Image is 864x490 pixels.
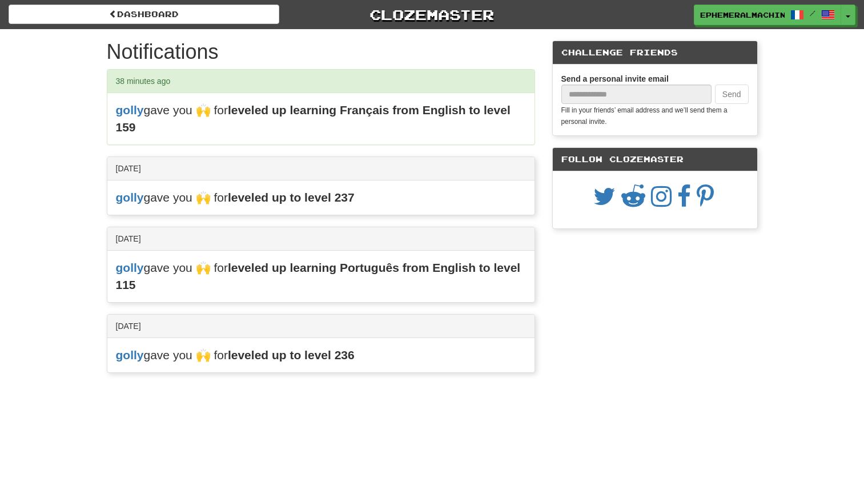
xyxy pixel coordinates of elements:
div: [DATE] [107,227,535,251]
a: golly [116,261,144,274]
a: golly [116,103,144,117]
a: Ephemeralmachines / [694,5,841,25]
div: [DATE] [107,315,535,338]
div: gave you 🙌 for [107,338,535,372]
strong: leveled up learning Português from English to level 115 [116,261,521,291]
strong: leveled up to level 236 [228,348,355,362]
div: Challenge Friends [553,41,757,65]
strong: leveled up learning Français from English to level 159 [116,103,511,134]
h1: Notifications [107,41,535,63]
button: Send [715,85,749,104]
a: Dashboard [9,5,279,24]
div: [DATE] [107,157,535,180]
small: Fill in your friends’ email address and we’ll send them a personal invite. [561,106,728,126]
strong: leveled up to level 237 [228,191,355,204]
a: golly [116,191,144,204]
div: gave you 🙌 for [107,251,535,302]
div: gave you 🙌 for [107,93,535,144]
a: Clozemaster [296,5,567,25]
div: 38 minutes ago [107,70,535,93]
strong: Send a personal invite email [561,74,669,83]
span: / [810,9,815,17]
span: Ephemeralmachines [700,10,785,20]
div: gave you 🙌 for [107,180,535,215]
div: Follow Clozemaster [553,148,757,171]
a: golly [116,348,144,362]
